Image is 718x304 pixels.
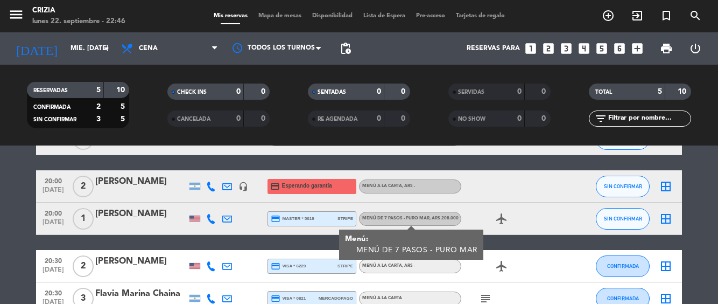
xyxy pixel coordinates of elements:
[630,42,644,56] i: add_box
[73,208,94,230] span: 1
[271,261,280,271] i: credit_card
[678,88,688,95] strong: 10
[362,296,402,300] span: MENÚ A LA CARTA
[177,116,210,122] span: CANCELADA
[411,13,450,19] span: Pre-acceso
[604,216,642,222] span: SIN CONFIRMAR
[458,89,484,95] span: SERVIDAS
[607,113,691,125] input: Filtrar por nombre...
[208,13,253,19] span: Mis reservas
[318,116,357,122] span: RE AGENDADA
[40,206,67,219] span: 20:00
[271,294,280,303] i: credit_card
[270,182,280,191] i: credit_card
[121,103,127,110] strong: 5
[238,182,248,191] i: headset_mic
[271,294,306,303] span: visa * 0821
[658,88,662,95] strong: 5
[358,13,411,19] span: Lista de Espera
[32,16,125,27] div: lunes 22. septiembre - 22:46
[541,88,548,95] strong: 0
[377,88,381,95] strong: 0
[236,115,241,122] strong: 0
[121,115,127,123] strong: 5
[282,182,332,190] span: Esperando garantía
[96,86,101,94] strong: 5
[524,42,538,56] i: looks_one
[607,295,639,301] span: CONFIRMADA
[362,184,415,188] span: MENÚ A LA CARTA
[660,9,673,22] i: turned_in_not
[402,184,415,188] span: , ARS -
[177,89,207,95] span: CHECK INS
[541,115,548,122] strong: 0
[377,115,381,122] strong: 0
[660,42,673,55] span: print
[659,180,672,193] i: border_all
[33,88,68,93] span: RESERVADAS
[517,115,522,122] strong: 0
[430,216,459,220] span: , ARS 208.000
[116,86,127,94] strong: 10
[96,103,101,110] strong: 2
[271,261,306,271] span: visa * 6229
[631,9,644,22] i: exit_to_app
[689,42,702,55] i: power_settings_new
[602,9,615,22] i: add_circle_outline
[40,286,67,299] span: 20:30
[40,219,67,231] span: [DATE]
[95,207,187,221] div: [PERSON_NAME]
[40,266,67,279] span: [DATE]
[659,260,672,273] i: border_all
[362,264,415,268] span: MENÚ A LA CARTA
[100,42,113,55] i: arrow_drop_down
[458,116,485,122] span: NO SHOW
[318,89,346,95] span: SENTADAS
[401,115,407,122] strong: 0
[261,115,268,122] strong: 0
[495,212,508,225] i: airplanemode_active
[467,45,520,52] span: Reservas para
[95,175,187,189] div: [PERSON_NAME]
[253,13,307,19] span: Mapa de mesas
[319,295,353,302] span: mercadopago
[40,186,67,199] span: [DATE]
[40,254,67,266] span: 20:30
[659,212,672,225] i: border_all
[337,262,353,270] span: stripe
[339,42,352,55] span: pending_actions
[8,37,65,60] i: [DATE]
[33,105,71,110] span: CONFIRMADA
[236,88,241,95] strong: 0
[401,88,407,95] strong: 0
[541,42,555,56] i: looks_two
[271,214,314,224] span: master * 5019
[261,88,268,95] strong: 0
[32,5,125,16] div: Crizia
[95,254,187,268] div: [PERSON_NAME]
[607,263,639,269] span: CONFIRMADA
[517,88,522,95] strong: 0
[604,183,642,189] span: SIN CONFIRMAR
[681,32,710,65] div: LOG OUT
[689,9,702,22] i: search
[362,216,459,220] span: MENÚ DE 7 PASOS - PURO MAR
[139,45,158,52] span: Cena
[356,245,478,256] div: MENÚ DE 7 PASOS - PURO MAR
[73,176,94,197] span: 2
[33,117,76,122] span: SIN CONFIRMAR
[95,287,187,301] div: Flavia Marina Chaina
[450,13,510,19] span: Tarjetas de regalo
[595,89,612,95] span: TOTAL
[271,214,280,224] i: credit_card
[577,42,591,56] i: looks_4
[613,42,627,56] i: looks_6
[40,174,67,186] span: 20:00
[337,215,353,222] span: stripe
[559,42,573,56] i: looks_3
[73,255,94,277] span: 2
[402,264,415,268] span: , ARS -
[8,6,24,23] i: menu
[495,260,508,273] i: airplanemode_active
[96,115,101,123] strong: 3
